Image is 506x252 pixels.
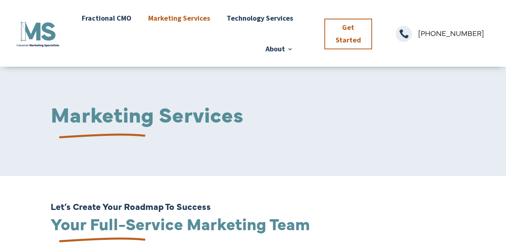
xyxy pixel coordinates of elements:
a: Technology Services [227,3,293,34]
img: underline [51,126,149,147]
a: Get Started [324,19,372,49]
p: [PHONE_NUMBER] [418,26,491,40]
h6: Let’s Create Your Roadmap To Success [51,202,455,215]
a: Marketing Services [148,3,210,34]
img: underline [51,230,149,251]
a: Fractional CMO [82,3,132,34]
span:  [396,26,412,42]
a: About [266,34,293,64]
h2: Your Full-Service Marketing Team [51,215,455,235]
h1: Marketing Services [51,103,455,128]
